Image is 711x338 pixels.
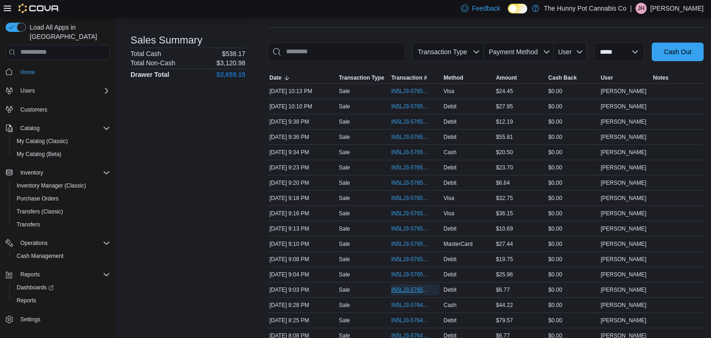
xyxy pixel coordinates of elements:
button: Inventory [2,166,114,179]
div: $0.00 [547,315,599,326]
button: Transfers (Classic) [9,205,114,218]
div: $0.00 [547,147,599,158]
div: [DATE] 9:13 PM [268,223,337,234]
a: Home [17,67,39,78]
a: Cash Management [13,250,67,262]
div: [DATE] 9:08 PM [268,254,337,265]
button: Purchase Orders [9,192,114,205]
a: Dashboards [13,282,57,293]
p: Sale [339,118,350,125]
button: IN5LJ3-5765098 [391,269,440,280]
p: Sale [339,225,350,232]
span: IN5LJ3-5765705 [391,88,430,95]
button: Transaction Type [337,72,389,83]
button: Cash Management [9,250,114,263]
span: [PERSON_NAME] [601,317,647,324]
p: Sale [339,133,350,141]
span: $27.95 [496,103,513,110]
button: Transfers [9,218,114,231]
div: [DATE] 9:16 PM [268,208,337,219]
div: [DATE] 9:03 PM [268,284,337,295]
button: My Catalog (Classic) [9,135,114,148]
a: Dashboards [9,281,114,294]
span: My Catalog (Beta) [17,150,62,158]
span: Debit [443,118,456,125]
span: $25.96 [496,271,513,278]
span: Operations [20,239,48,247]
span: Transfers [13,219,110,230]
div: [DATE] 9:18 PM [268,193,337,204]
span: Transfers (Classic) [17,208,63,215]
button: IN5LJ3-5764736 [391,315,440,326]
span: IN5LJ3-5765156 [391,240,430,248]
button: User [554,43,587,61]
span: $36.15 [496,210,513,217]
button: IN5LJ3-5765196 [391,223,440,234]
a: Settings [17,314,44,325]
span: [PERSON_NAME] [601,194,647,202]
span: IN5LJ3-5765279 [391,179,430,187]
h4: Drawer Total [131,71,169,78]
button: Inventory [17,167,47,178]
span: Inventory [20,169,43,176]
span: $32.75 [496,194,513,202]
p: Sale [339,149,350,156]
p: Sale [339,164,350,171]
div: [DATE] 9:04 PM [268,269,337,280]
p: Sale [339,256,350,263]
span: Amount [496,74,517,81]
button: Customers [2,103,114,116]
p: $3,120.98 [217,59,245,67]
span: $79.57 [496,317,513,324]
span: Purchase Orders [13,193,110,204]
span: $27.44 [496,240,513,248]
button: Operations [17,238,51,249]
span: Payment Method [489,48,538,56]
span: IN5LJ3-5765406 [391,118,430,125]
span: [PERSON_NAME] [601,133,647,141]
span: [PERSON_NAME] [601,88,647,95]
a: Customers [17,104,51,115]
button: IN5LJ3-5765156 [391,238,440,250]
span: Catalog [20,125,39,132]
button: Amount [494,72,546,83]
span: Purchase Orders [17,195,59,202]
span: User [601,74,613,81]
button: IN5LJ3-5764762 [391,300,440,311]
span: Date [269,74,281,81]
button: Date [268,72,337,83]
h3: Sales Summary [131,35,202,46]
p: Sale [339,179,350,187]
p: Sale [339,194,350,202]
span: Operations [17,238,110,249]
span: Reports [17,269,110,280]
span: IN5LJ3-5764736 [391,317,430,324]
span: My Catalog (Classic) [17,138,68,145]
span: [PERSON_NAME] [601,301,647,309]
div: [DATE] 10:13 PM [268,86,337,97]
span: Home [20,69,35,76]
p: The Hunny Pot Cannabis Co [544,3,626,14]
span: [PERSON_NAME] [601,103,647,110]
a: Inventory Manager (Classic) [13,180,90,191]
div: $0.00 [547,116,599,127]
span: IN5LJ3-5765196 [391,225,430,232]
span: [PERSON_NAME] [601,240,647,248]
p: Sale [339,88,350,95]
span: Reports [17,297,36,304]
span: Customers [20,106,47,113]
span: $6.64 [496,179,510,187]
div: $0.00 [547,101,599,112]
span: [PERSON_NAME] [601,179,647,187]
span: Cash Back [549,74,577,81]
p: Sale [339,286,350,294]
p: | [630,3,632,14]
div: $0.00 [547,162,599,173]
span: Inventory Manager (Classic) [17,182,86,189]
a: Transfers (Classic) [13,206,67,217]
span: My Catalog (Beta) [13,149,110,160]
span: IN5LJ3-5765252 [391,194,430,202]
div: $0.00 [547,300,599,311]
span: [PERSON_NAME] [601,271,647,278]
span: Debit [443,225,456,232]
